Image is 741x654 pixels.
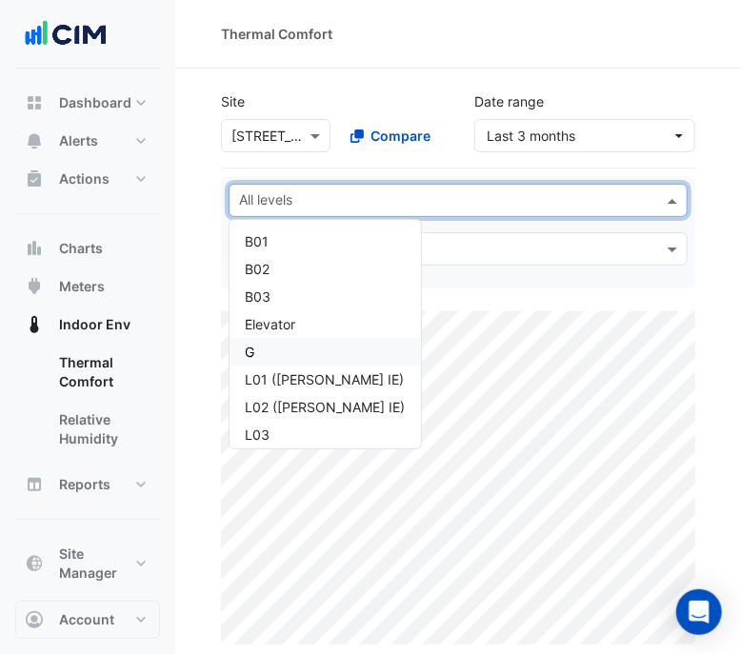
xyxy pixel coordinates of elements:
[59,315,130,334] span: Indoor Env
[25,315,44,334] app-icon: Indoor Env
[25,131,44,150] app-icon: Alerts
[15,268,160,306] button: Meters
[245,287,406,307] div: B03
[15,344,160,466] div: Indoor Env
[59,545,131,583] span: Site Manager
[15,601,160,639] button: Account
[236,189,292,214] div: All levels
[474,91,544,111] label: Date range
[338,119,444,152] button: Compare
[15,160,160,198] button: Actions
[59,169,110,188] span: Actions
[59,239,103,258] span: Charts
[15,84,160,122] button: Dashboard
[25,93,44,112] app-icon: Dashboard
[15,466,160,504] button: Reports
[23,15,109,53] img: Company Logo
[245,231,406,251] div: B01
[44,344,160,401] a: Thermal Comfort
[245,369,406,389] div: L01 ([PERSON_NAME] IE)
[229,219,422,449] ng-dropdown-panel: Options list
[25,475,44,494] app-icon: Reports
[15,122,160,160] button: Alerts
[59,277,105,296] span: Meters
[245,397,406,417] div: L02 ([PERSON_NAME] IE)
[221,24,332,44] div: Thermal Comfort
[59,610,114,629] span: Account
[15,535,160,592] button: Site Manager
[25,277,44,296] app-icon: Meters
[15,306,160,344] button: Indoor Env
[371,126,431,146] span: Compare
[474,119,695,152] button: Last 3 months
[59,475,110,494] span: Reports
[245,314,406,334] div: Elevator
[25,554,44,573] app-icon: Site Manager
[25,239,44,258] app-icon: Charts
[245,425,406,445] div: L03
[59,93,131,112] span: Dashboard
[245,342,406,362] div: G
[59,131,98,150] span: Alerts
[15,229,160,268] button: Charts
[245,259,406,279] div: B02
[487,128,575,144] span: 01 May 25 - 31 Jul 25
[676,589,722,635] div: Open Intercom Messenger
[44,401,160,458] a: Relative Humidity
[25,169,44,188] app-icon: Actions
[221,91,245,111] label: Site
